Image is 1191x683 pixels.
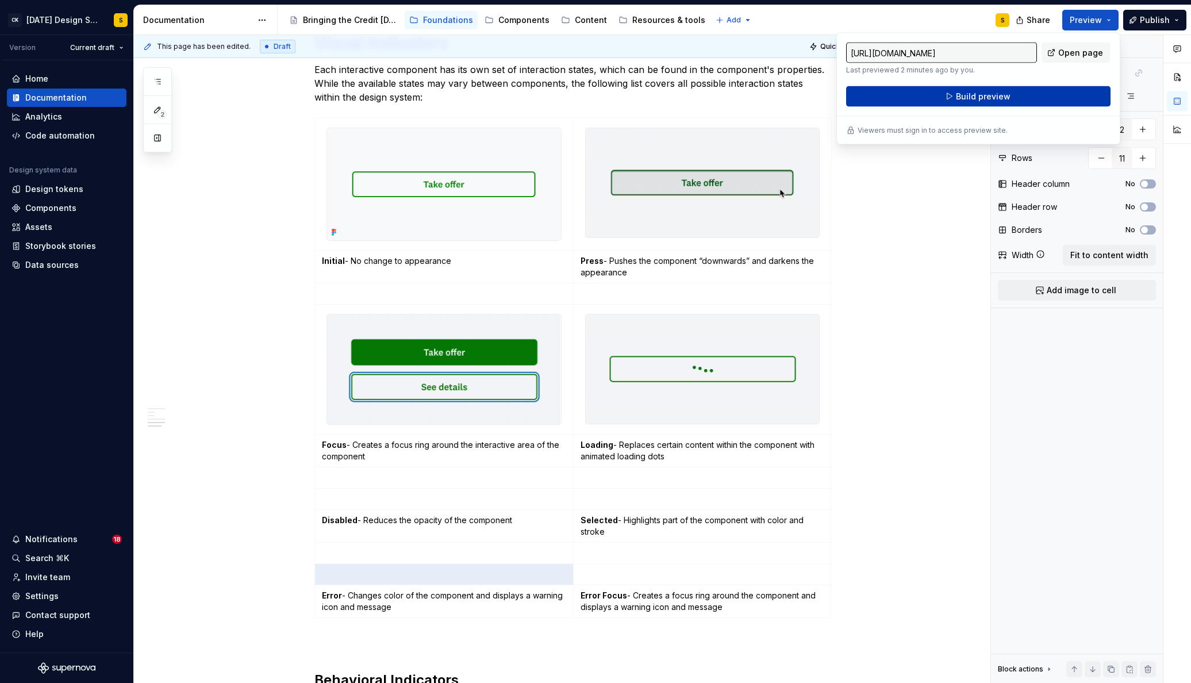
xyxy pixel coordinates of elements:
[274,42,291,51] span: Draft
[575,14,607,26] div: Content
[7,549,126,567] button: Search ⌘K
[1070,250,1148,261] span: Fit to content width
[1125,202,1135,212] label: No
[423,14,473,26] div: Foundations
[25,571,70,583] div: Invite team
[143,14,252,26] div: Documentation
[7,108,126,126] a: Analytics
[712,12,755,28] button: Add
[581,515,618,525] strong: Selected
[2,7,131,32] button: CK[DATE] Design SystemS
[25,183,83,195] div: Design tokens
[806,39,875,55] button: Quick preview
[581,590,627,600] strong: Error Focus
[498,14,550,26] div: Components
[581,439,825,462] p: - Replaces certain content within the component with animated loading dots
[480,11,554,29] a: Components
[157,42,251,51] span: This page has been edited.
[7,625,126,643] button: Help
[1012,201,1057,213] div: Header row
[581,440,613,450] strong: Loading
[820,42,870,51] span: Quick preview
[25,73,48,85] div: Home
[25,111,62,122] div: Analytics
[38,662,95,674] svg: Supernova Logo
[322,515,566,526] p: - Reduces the opacity of the component
[846,66,1037,75] p: Last previewed 2 minutes ago by you.
[25,628,44,640] div: Help
[7,180,126,198] a: Design tokens
[7,530,126,548] button: Notifications18
[322,256,345,266] strong: Initial
[285,9,710,32] div: Page tree
[25,240,96,252] div: Storybook stories
[858,126,1008,135] p: Viewers must sign in to access preview site.
[1027,14,1050,26] span: Share
[25,202,76,214] div: Components
[70,43,114,52] span: Current draft
[7,568,126,586] a: Invite team
[25,221,52,233] div: Assets
[9,166,77,175] div: Design system data
[327,128,561,240] img: a8fb2a49-1979-4d71-9e71-32df9183354a.png
[614,11,710,29] a: Resources & tools
[119,16,123,25] div: S
[25,609,90,621] div: Contact support
[7,256,126,274] a: Data sources
[998,665,1043,674] div: Block actions
[1125,225,1135,235] label: No
[322,590,566,613] p: - Changes color of the component and displays a warning icon and message
[1063,245,1156,266] button: Fit to content width
[1058,47,1103,59] span: Open page
[1010,10,1058,30] button: Share
[1042,43,1111,63] a: Open page
[25,130,95,141] div: Code automation
[998,661,1054,677] div: Block actions
[581,256,604,266] strong: Press
[1070,14,1102,26] span: Preview
[727,16,741,25] span: Add
[8,13,22,27] div: CK
[581,515,825,538] p: - Highlights part of the component with color and stroke
[285,11,402,29] a: Bringing the Credit [DATE] brand to life across products
[303,14,398,26] div: Bringing the Credit [DATE] brand to life across products
[7,218,126,236] a: Assets
[322,440,347,450] strong: Focus
[581,255,825,278] p: - Pushes the component “downwards” and darkens the appearance
[586,128,819,237] img: d96adf5c-96d1-42bf-8b76-b3dc0b40158a.gif
[26,14,100,26] div: [DATE] Design System
[314,63,832,104] p: Each interactive component has its own set of interaction states, which can be found in the compo...
[7,89,126,107] a: Documentation
[556,11,612,29] a: Content
[25,259,79,271] div: Data sources
[322,439,566,462] p: - Creates a focus ring around the interactive area of the component
[112,535,122,544] span: 18
[1012,250,1034,261] div: Width
[405,11,478,29] a: Foundations
[7,70,126,88] a: Home
[25,552,69,564] div: Search ⌘K
[1062,10,1119,30] button: Preview
[1012,178,1070,190] div: Header column
[322,255,566,267] p: - No change to appearance
[7,199,126,217] a: Components
[25,590,59,602] div: Settings
[956,91,1011,102] span: Build preview
[581,590,825,613] p: - Creates a focus ring around the component and displays a warning icon and message
[7,126,126,145] a: Code automation
[322,515,358,525] strong: Disabled
[1123,10,1186,30] button: Publish
[7,237,126,255] a: Storybook stories
[25,92,87,103] div: Documentation
[9,43,36,52] div: Version
[1047,285,1116,296] span: Add image to cell
[25,534,78,545] div: Notifications
[7,587,126,605] a: Settings
[65,40,129,56] button: Current draft
[1140,14,1170,26] span: Publish
[1001,16,1005,25] div: S
[632,14,705,26] div: Resources & tools
[7,606,126,624] button: Contact support
[1012,152,1032,164] div: Rows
